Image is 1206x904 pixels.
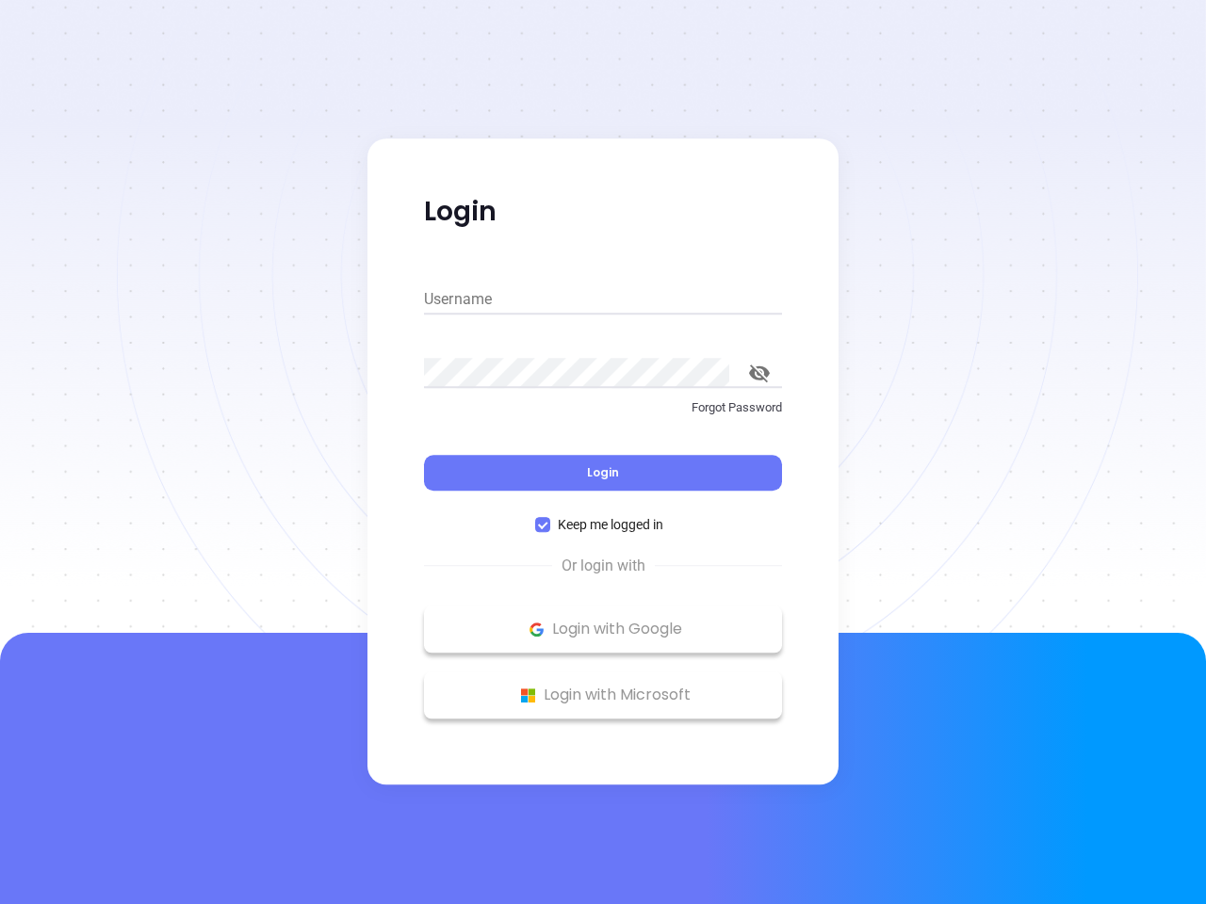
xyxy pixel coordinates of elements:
img: Google Logo [525,618,548,641]
p: Login with Google [433,615,773,643]
img: Microsoft Logo [516,684,540,707]
span: Or login with [552,555,655,577]
p: Login [424,195,782,229]
p: Forgot Password [424,398,782,417]
p: Login with Microsoft [433,681,773,709]
button: Google Logo Login with Google [424,605,782,653]
a: Forgot Password [424,398,782,432]
button: Microsoft Logo Login with Microsoft [424,671,782,718]
button: Login [424,455,782,491]
button: toggle password visibility [737,350,782,395]
span: Login [587,464,619,480]
span: Keep me logged in [550,514,671,535]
